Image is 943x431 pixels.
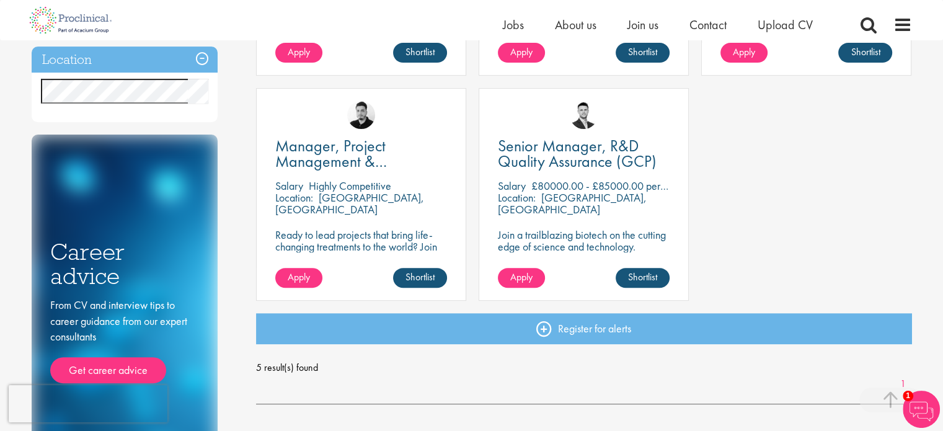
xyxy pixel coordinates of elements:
[510,45,533,58] span: Apply
[275,138,447,169] a: Manager, Project Management & Operational Delivery
[275,268,322,288] a: Apply
[616,268,670,288] a: Shortlist
[894,377,912,391] a: 1
[555,17,596,33] a: About us
[275,43,322,63] a: Apply
[503,17,524,33] a: Jobs
[393,43,447,63] a: Shortlist
[275,190,313,205] span: Location:
[347,101,375,129] img: Anderson Maldonado
[498,268,545,288] a: Apply
[627,17,658,33] a: Join us
[498,190,536,205] span: Location:
[531,179,691,193] p: £80000.00 - £85000.00 per annum
[498,43,545,63] a: Apply
[903,391,940,428] img: Chatbot
[498,179,526,193] span: Salary
[510,270,533,283] span: Apply
[498,138,670,169] a: Senior Manager, R&D Quality Assurance (GCP)
[393,268,447,288] a: Shortlist
[689,17,727,33] a: Contact
[256,358,912,377] span: 5 result(s) found
[275,179,303,193] span: Salary
[616,43,670,63] a: Shortlist
[50,240,199,288] h3: Career advice
[838,43,892,63] a: Shortlist
[498,229,670,252] p: Join a trailblazing biotech on the cutting edge of science and technology.
[50,297,199,383] div: From CV and interview tips to career guidance from our expert consultants
[275,190,424,216] p: [GEOGRAPHIC_DATA], [GEOGRAPHIC_DATA]
[570,101,598,129] img: Joshua Godden
[288,270,310,283] span: Apply
[309,179,391,193] p: Highly Competitive
[275,135,409,187] span: Manager, Project Management & Operational Delivery
[720,43,768,63] a: Apply
[256,313,912,344] a: Register for alerts
[733,45,755,58] span: Apply
[903,391,913,401] span: 1
[498,190,647,216] p: [GEOGRAPHIC_DATA], [GEOGRAPHIC_DATA]
[288,45,310,58] span: Apply
[758,17,813,33] a: Upload CV
[50,357,166,383] a: Get career advice
[498,135,657,172] span: Senior Manager, R&D Quality Assurance (GCP)
[32,47,218,73] h3: Location
[275,229,447,288] p: Ready to lead projects that bring life-changing treatments to the world? Join our client at the f...
[9,385,167,422] iframe: reCAPTCHA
